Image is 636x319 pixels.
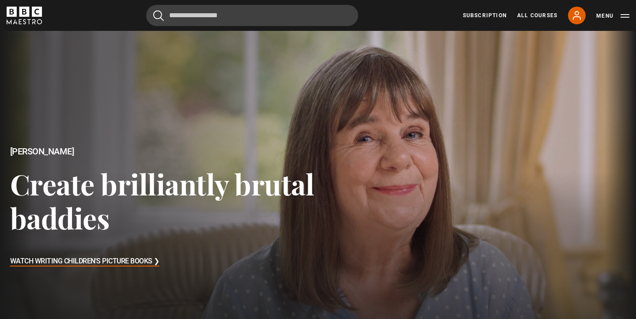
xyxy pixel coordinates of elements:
input: Search [146,5,358,26]
a: All Courses [517,11,557,19]
button: Submit the search query [153,10,164,21]
h2: [PERSON_NAME] [10,146,318,157]
h3: Create brilliantly brutal baddies [10,167,318,235]
button: Toggle navigation [596,11,629,20]
svg: BBC Maestro [7,7,42,24]
a: Subscription [463,11,507,19]
h3: Watch Writing Children's Picture Books ❯ [10,255,159,268]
